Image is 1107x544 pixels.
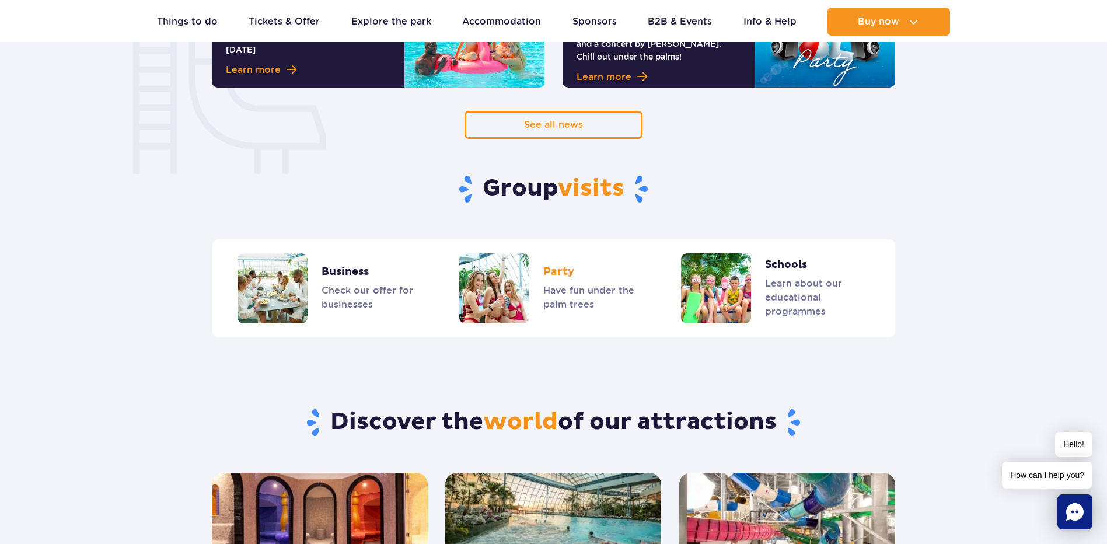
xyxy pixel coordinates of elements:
[1057,494,1092,529] div: Chat
[827,8,950,36] button: Buy now
[577,70,741,84] a: Learn more
[249,8,320,36] a: Tickets & Offer
[577,25,741,63] p: Get ready for a foam party, animations, and a concert by [PERSON_NAME]. Chill out under the palms!
[238,253,425,323] a: Business
[1055,432,1092,457] span: Hello!
[465,111,642,139] a: See all news
[648,8,712,36] a: B2B & Events
[558,174,624,203] span: visits
[577,70,631,84] span: Learn more
[459,253,647,323] a: Party
[226,63,281,77] span: Learn more
[743,8,797,36] a: Info & Help
[9,174,1098,204] h2: Group
[212,407,895,438] h2: Discover the of our attractions
[524,119,583,130] span: See all news
[858,16,899,27] span: Buy now
[572,8,617,36] a: Sponsors
[351,8,431,36] a: Explore the park
[1002,462,1092,489] span: How can I help you?
[157,8,218,36] a: Things to do
[462,8,541,36] a: Accommodation
[681,253,869,323] a: Schools
[483,407,558,437] span: world
[226,63,390,77] a: Learn more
